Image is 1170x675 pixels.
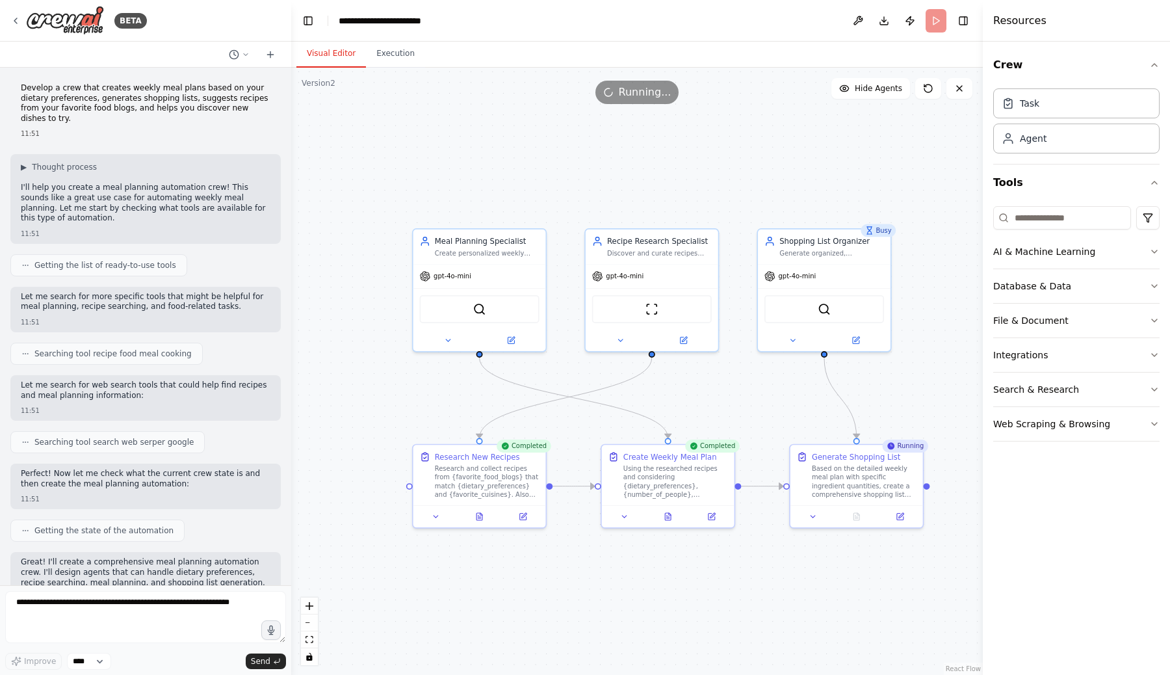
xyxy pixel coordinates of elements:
button: Visual Editor [296,40,366,68]
span: gpt-4o-mini [606,272,643,280]
button: Open in side panel [480,334,541,347]
button: Execution [366,40,425,68]
button: zoom out [301,615,318,631]
g: Edge from 62627d8b-4ac8-414e-b63d-b022cfbf690c to ab388eaf-113a-4c9b-ba92-b0b3d297f9ba [819,358,862,438]
div: Running [882,440,928,453]
span: Searching tool recipe food meal cooking [34,349,192,359]
p: Develop a crew that creates weekly meal plans based on your dietary preferences, generates shoppi... [21,83,270,124]
span: Hide Agents [855,83,902,94]
div: Version 2 [302,78,335,88]
div: CompletedResearch New RecipesResearch and collect recipes from {favorite_food_blogs} that match {... [412,444,547,529]
button: Integrations [993,338,1160,372]
div: 11:51 [21,406,270,416]
div: Database & Data [993,280,1071,293]
p: Perfect! Now let me check what the current crew state is and then create the meal planning automa... [21,469,270,489]
div: File & Document [993,314,1069,327]
img: SerperDevTool [473,302,486,315]
span: Improve [24,656,56,667]
span: Thought process [32,162,97,172]
button: fit view [301,631,318,648]
div: Crew [993,83,1160,164]
button: Open in side panel [504,510,541,523]
button: File & Document [993,304,1160,337]
div: AI & Machine Learning [993,245,1095,258]
div: React Flow controls [301,598,318,665]
div: 11:51 [21,494,270,504]
img: SerperDevTool [818,302,831,315]
span: Searching tool search web serper google [34,437,194,447]
span: Getting the list of ready-to-use tools [34,260,176,271]
h4: Resources [993,13,1046,29]
button: Crew [993,47,1160,83]
div: BETA [114,13,147,29]
button: Improve [5,653,62,670]
p: Great! I'll create a comprehensive meal planning automation crew. I'll design agents that can han... [21,557,270,588]
div: Research and collect recipes from {favorite_food_blogs} that match {dietary_preferences} and {fav... [435,464,539,499]
div: Search & Research [993,383,1079,396]
button: View output [456,510,502,523]
button: Open in side panel [881,510,918,523]
span: ▶ [21,162,27,172]
span: Send [251,656,270,667]
div: Meal Planning SpecialistCreate personalized weekly meal plans based on {dietary_preferences}, {nu... [412,228,547,352]
span: gpt-4o-mini [779,272,816,280]
button: Send [246,654,286,669]
p: Let me search for web search tools that could help find recipes and meal planning information: [21,380,270,401]
div: BusyShopping List OrganizerGenerate organized, comprehensive shopping lists with accurate local p... [757,228,891,352]
button: Open in side panel [825,334,887,347]
div: Web Scraping & Browsing [993,417,1110,430]
div: Recipe Research SpecialistDiscover and curate recipes from {favorite_food_blogs} and find new exc... [584,228,719,352]
div: Recipe Research Specialist [607,236,712,247]
g: Edge from 7075a045-c992-4d85-bd64-1a0384b9f7c7 to d4de0f3a-0db2-4691-8895-9d69a3070ee6 [474,358,673,438]
g: Edge from 7b5415fe-2a86-4cb0-a125-16840c69592f to d4de0f3a-0db2-4691-8895-9d69a3070ee6 [552,481,595,492]
div: CompletedCreate Weekly Meal PlanUsing the researched recipes and considering {dietary_preferences... [601,444,735,529]
div: Discover and curate recipes from {favorite_food_blogs} and find new exciting dishes that match {d... [607,249,712,258]
button: zoom in [301,598,318,615]
button: Tools [993,165,1160,201]
button: Start a new chat [260,47,281,62]
div: Tools [993,201,1160,452]
div: Meal Planning Specialist [435,236,539,247]
span: Getting the state of the automation [34,525,174,536]
a: React Flow attribution [946,665,981,672]
div: Integrations [993,349,1048,362]
nav: breadcrumb [339,14,421,27]
button: Hide left sidebar [299,12,317,30]
div: 11:51 [21,129,270,139]
g: Edge from d4de0f3a-0db2-4691-8895-9d69a3070ee6 to ab388eaf-113a-4c9b-ba92-b0b3d297f9ba [741,481,783,492]
div: Agent [1020,132,1046,145]
p: I'll help you create a meal planning automation crew! This sounds like a great use case for autom... [21,183,270,223]
div: Generate organized, comprehensive shopping lists with accurate local pricing for {preferred_store... [779,249,884,258]
button: Switch to previous chat [224,47,255,62]
button: Hide right sidebar [954,12,972,30]
button: Hide Agents [831,78,910,99]
button: No output available [834,510,879,523]
button: View output [645,510,691,523]
button: Database & Data [993,269,1160,303]
div: 11:51 [21,229,270,239]
div: Generate Shopping List [812,451,900,462]
button: ▶Thought process [21,162,97,172]
div: Using the researched recipes and considering {dietary_preferences}, {number_of_people}, {budget_r... [623,464,728,499]
g: Edge from cebb050c-faca-483e-8ef3-dd1fed45d34a to 7b5415fe-2a86-4cb0-a125-16840c69592f [474,358,657,438]
div: Completed [685,440,740,453]
div: Create Weekly Meal Plan [623,451,717,462]
p: Let me search for more specific tools that might be helpful for meal planning, recipe searching, ... [21,292,270,312]
button: Search & Research [993,373,1160,406]
button: Click to speak your automation idea [261,620,281,640]
img: Logo [26,6,104,35]
div: 11:51 [21,317,270,327]
div: Research New Recipes [435,451,520,462]
button: Web Scraping & Browsing [993,407,1160,441]
button: AI & Machine Learning [993,235,1160,269]
div: RunningGenerate Shopping ListBased on the detailed weekly meal plan with specific ingredient quan... [789,444,924,529]
div: Busy [861,224,896,237]
div: Based on the detailed weekly meal plan with specific ingredient quantities, create a comprehensiv... [812,464,916,499]
img: ScrapeWebsiteTool [645,302,658,315]
span: gpt-4o-mini [434,272,471,280]
div: Shopping List Organizer [779,236,884,247]
div: Completed [497,440,551,453]
div: Task [1020,97,1039,110]
button: toggle interactivity [301,648,318,665]
button: Open in side panel [693,510,730,523]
